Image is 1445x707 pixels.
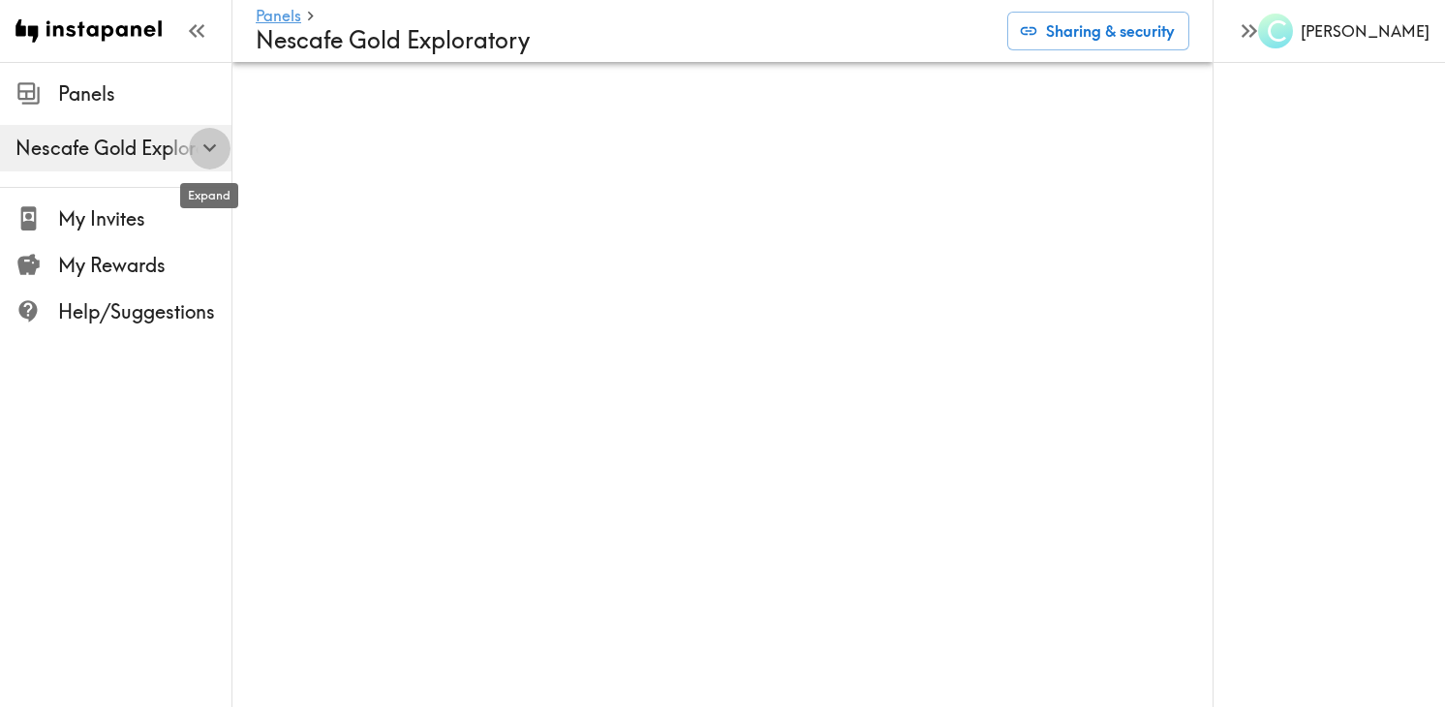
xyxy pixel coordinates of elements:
[1267,15,1286,48] span: C
[256,8,301,26] a: Panels
[1007,12,1189,50] button: Sharing & security
[58,205,231,232] span: My Invites
[58,298,231,325] span: Help/Suggestions
[180,183,238,208] div: Expand
[1301,20,1430,42] h6: [PERSON_NAME]
[58,252,231,279] span: My Rewards
[58,80,231,108] span: Panels
[256,26,992,54] h4: Nescafe Gold Exploratory
[15,135,231,162] span: Nescafe Gold Exploratory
